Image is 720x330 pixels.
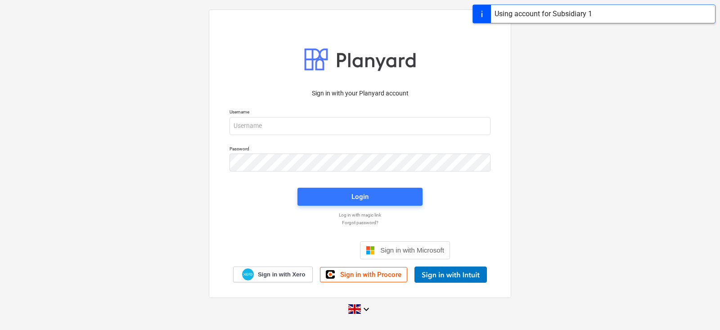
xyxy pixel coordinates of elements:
[495,9,592,19] div: Using account for Subsidiary 1
[229,117,490,135] input: Username
[351,191,369,203] div: Login
[366,246,375,255] img: Microsoft logo
[225,220,495,226] a: Forgot password?
[380,246,444,254] span: Sign in with Microsoft
[233,267,313,282] a: Sign in with Xero
[340,271,401,279] span: Sign in with Procore
[361,304,372,315] i: keyboard_arrow_down
[242,268,254,280] img: Xero logo
[265,240,357,260] iframe: Sign in with Google Button
[320,267,407,282] a: Sign in with Procore
[225,212,495,218] a: Log in with magic link
[229,109,490,117] p: Username
[229,89,490,98] p: Sign in with your Planyard account
[258,271,305,279] span: Sign in with Xero
[229,146,490,154] p: Password
[297,188,423,206] button: Login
